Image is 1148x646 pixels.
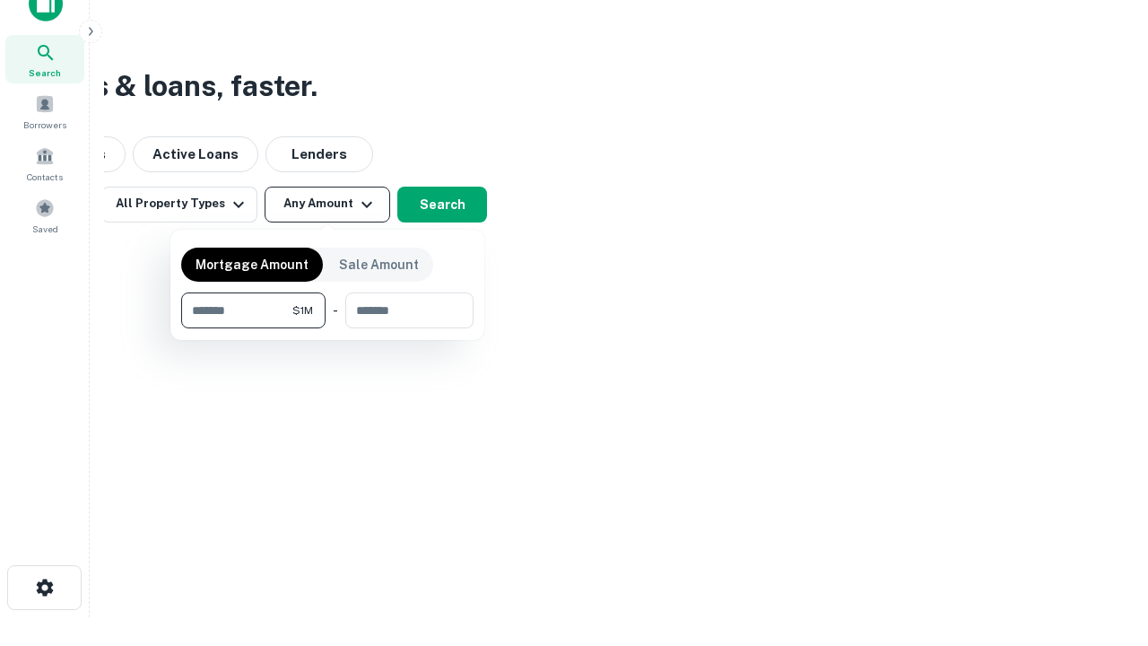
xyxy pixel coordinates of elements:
[339,255,419,275] p: Sale Amount
[333,292,338,328] div: -
[292,302,313,319] span: $1M
[1058,502,1148,589] iframe: Chat Widget
[196,255,309,275] p: Mortgage Amount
